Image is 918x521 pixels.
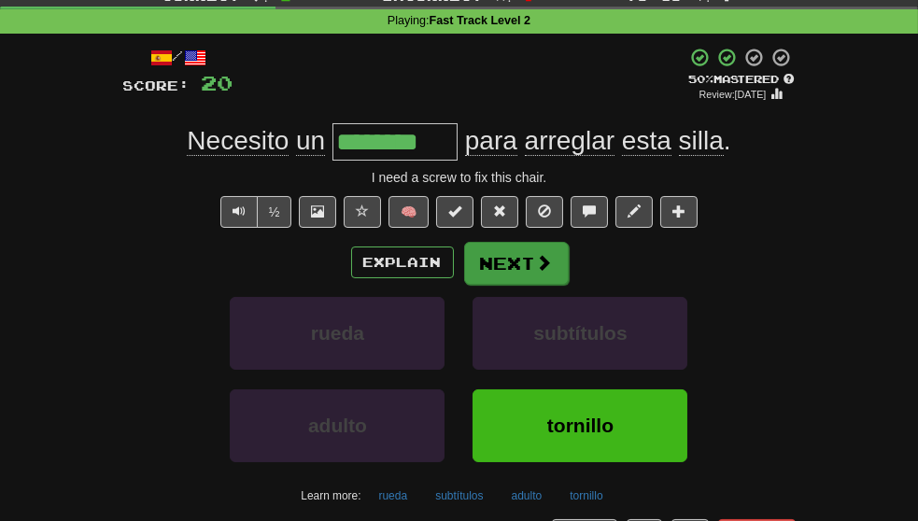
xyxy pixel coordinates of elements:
[123,47,233,70] div: /
[230,297,445,370] button: rueda
[464,242,569,285] button: Next
[679,126,724,156] span: silla
[202,71,233,94] span: 20
[458,126,731,156] span: .
[615,196,653,228] button: Edit sentence (alt+d)
[525,126,614,156] span: arreglar
[687,72,796,87] div: Mastered
[559,482,613,510] button: tornillo
[301,489,360,502] small: Learn more:
[311,322,364,344] span: rueda
[436,196,473,228] button: Set this sentence to 100% Mastered (alt+m)
[526,196,563,228] button: Ignore sentence (alt+i)
[351,246,454,278] button: Explain
[473,389,687,462] button: tornillo
[308,415,367,436] span: adulto
[217,196,292,228] div: Text-to-speech controls
[187,126,289,156] span: Necesito
[299,196,336,228] button: Show image (alt+x)
[622,126,671,156] span: esta
[296,126,325,156] span: un
[481,196,518,228] button: Reset to 0% Mastered (alt+r)
[123,77,191,93] span: Score:
[123,168,796,187] div: I need a screw to fix this chair.
[465,126,517,156] span: para
[660,196,698,228] button: Add to collection (alt+a)
[425,482,493,510] button: subtítulos
[533,322,627,344] span: subtítulos
[699,89,767,100] small: Review: [DATE]
[368,482,417,510] button: rueda
[501,482,553,510] button: adulto
[388,196,429,228] button: 🧠
[257,196,292,228] button: ½
[230,389,445,462] button: adulto
[220,196,258,228] button: Play sentence audio (ctl+space)
[430,14,531,27] strong: Fast Track Level 2
[571,196,608,228] button: Discuss sentence (alt+u)
[547,415,614,436] span: tornillo
[688,73,713,85] span: 50 %
[344,196,381,228] button: Favorite sentence (alt+f)
[473,297,687,370] button: subtítulos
